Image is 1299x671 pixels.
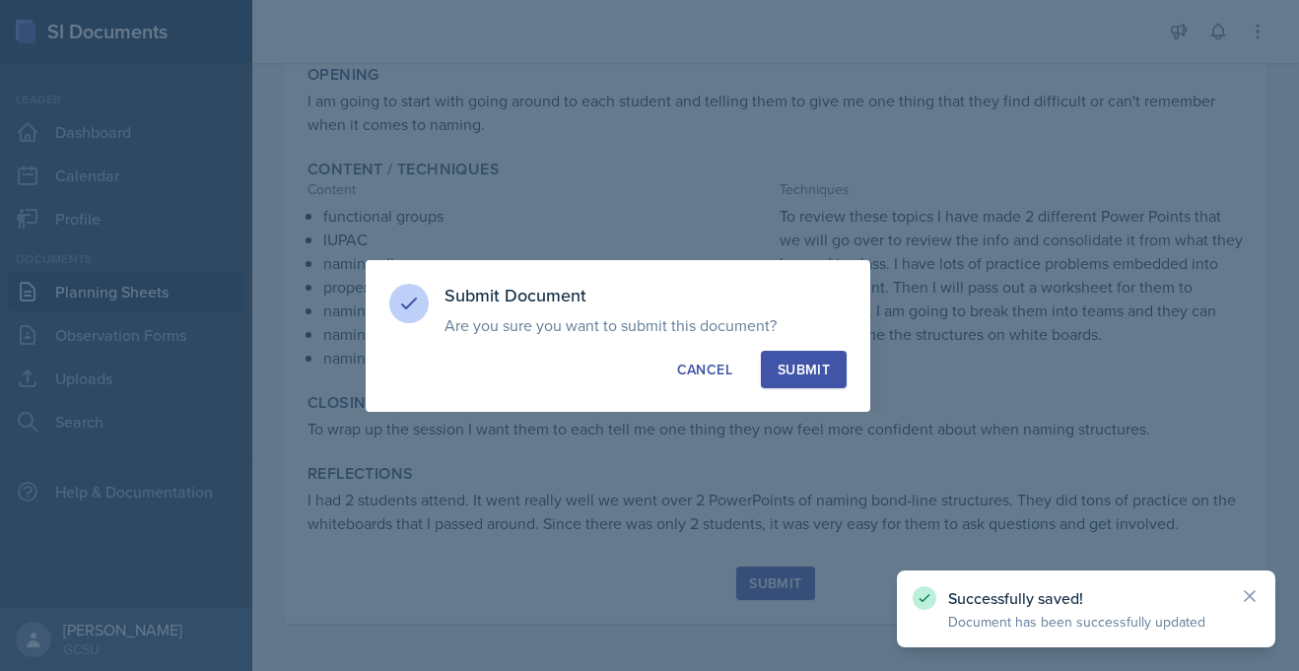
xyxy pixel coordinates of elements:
h3: Submit Document [444,284,847,307]
p: Are you sure you want to submit this document? [444,315,847,335]
p: Successfully saved! [948,588,1224,608]
button: Cancel [660,351,749,388]
div: Cancel [677,360,732,379]
div: Submit [778,360,830,379]
button: Submit [761,351,847,388]
p: Document has been successfully updated [948,612,1224,632]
